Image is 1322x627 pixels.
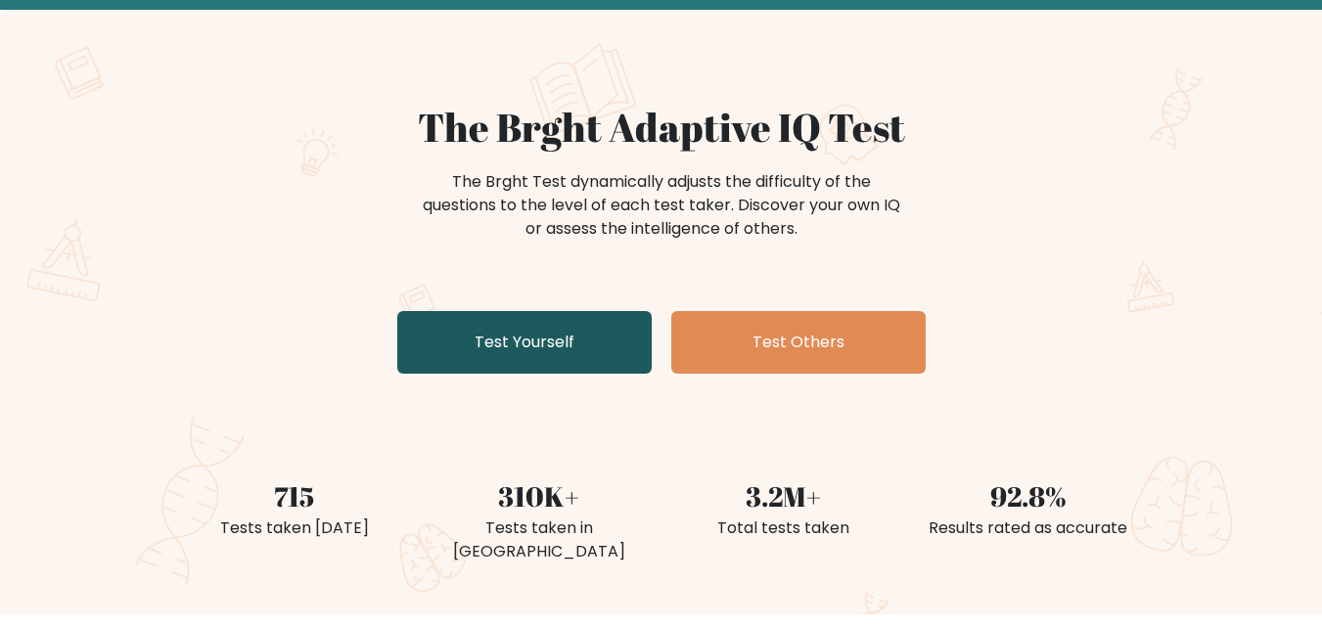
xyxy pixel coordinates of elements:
h1: The Brght Adaptive IQ Test [184,104,1139,151]
div: The Brght Test dynamically adjusts the difficulty of the questions to the level of each test take... [417,170,906,241]
div: 310K+ [429,475,650,516]
div: 3.2M+ [673,475,894,516]
div: Tests taken in [GEOGRAPHIC_DATA] [429,516,650,563]
div: 92.8% [918,475,1139,516]
div: Tests taken [DATE] [184,516,405,540]
div: 715 [184,475,405,516]
div: Results rated as accurate [918,516,1139,540]
a: Test Yourself [397,311,652,374]
div: Total tests taken [673,516,894,540]
a: Test Others [671,311,926,374]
